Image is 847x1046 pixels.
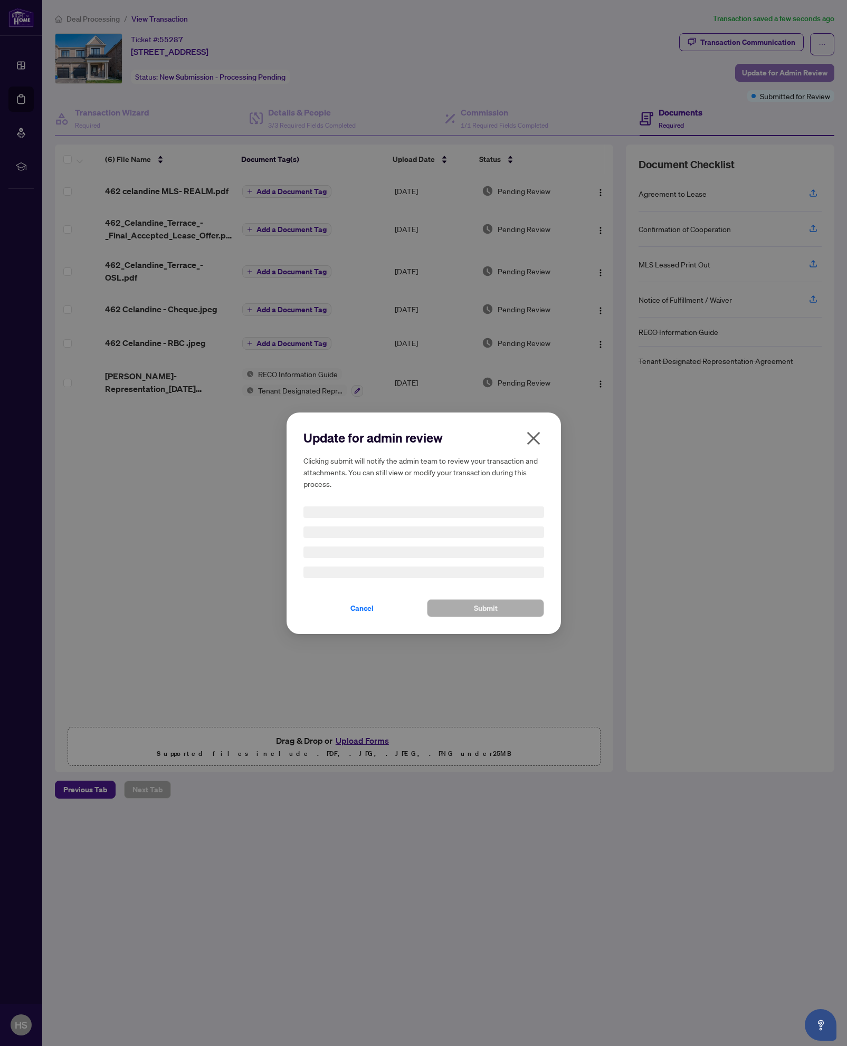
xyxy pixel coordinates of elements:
[525,430,542,447] span: close
[427,599,544,617] button: Submit
[303,599,421,617] button: Cancel
[805,1009,836,1041] button: Open asap
[350,600,374,617] span: Cancel
[303,429,544,446] h2: Update for admin review
[303,455,544,490] h5: Clicking submit will notify the admin team to review your transaction and attachments. You can st...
